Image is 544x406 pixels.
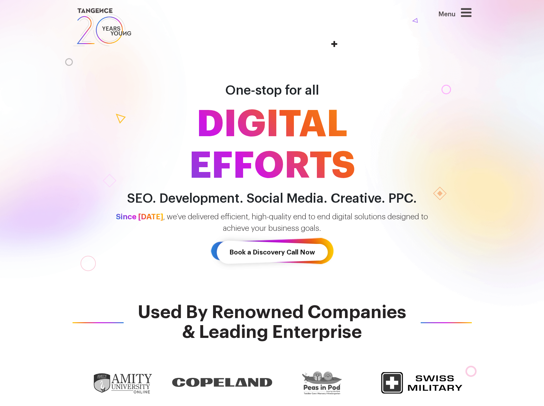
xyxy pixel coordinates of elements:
img: amitylogo.png [92,371,152,394]
a: Book a Discovery Call Now [211,234,333,271]
img: pip.png [302,371,342,394]
span: Used By Renowned Companies & Leading Enterprise [73,302,472,342]
img: logo-for-website.png [381,371,463,394]
p: , we’ve delivered efficient, high-quality end to end digital solutions designed to achieve your b... [90,211,454,234]
span: Since [DATE] [116,213,163,221]
img: Copeland_Standard_Logo_RGB_Blue.jpg [172,378,272,387]
span: DIGITAL EFFORTS [90,104,454,187]
img: logo SVG [73,6,132,48]
h2: SEO. Development. Social Media. Creative. PPC. [90,191,454,206]
span: One-stop for all [225,84,319,97]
